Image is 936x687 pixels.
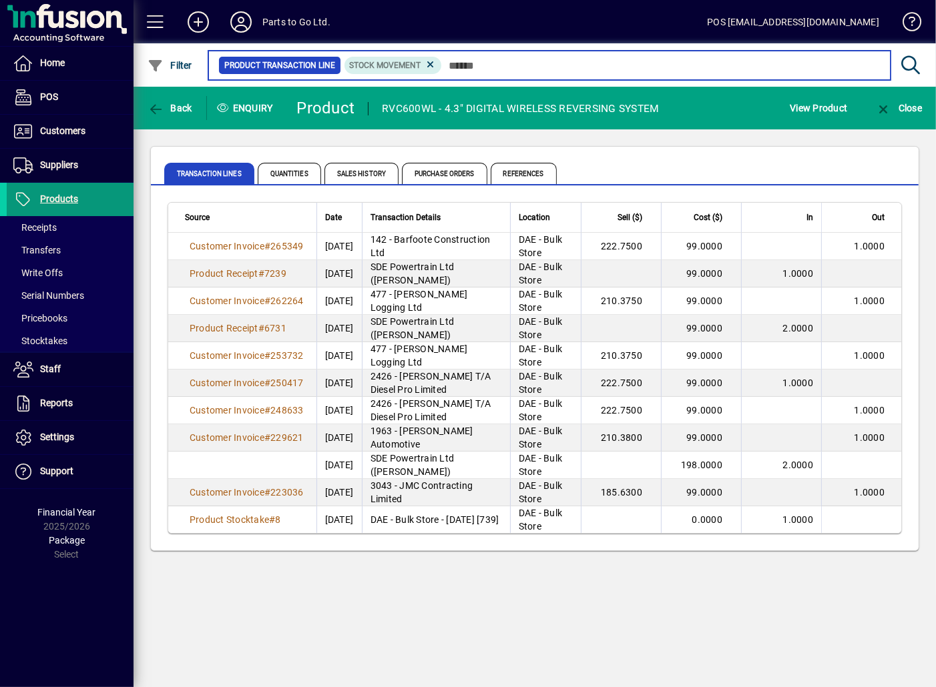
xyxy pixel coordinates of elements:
mat-chip: Product Transaction Type: Stock movement [344,57,442,74]
td: [DATE] [316,479,362,506]
a: Settings [7,421,134,454]
div: Source [185,210,308,225]
td: [DATE] [316,506,362,533]
div: Parts to Go Ltd. [262,11,330,33]
span: Financial Year [38,507,96,518]
span: DAE - Bulk Store [519,234,563,258]
span: 223036 [270,487,304,498]
div: Date [325,210,354,225]
td: 99.0000 [661,233,741,260]
span: 1.0000 [855,241,885,251]
span: Product Stocktake [190,514,269,525]
span: Customers [40,125,85,136]
div: RVC600WL - 4.3" DIGITAL WIRELESS REVERSING SYSTEM [382,98,659,119]
span: Customer Invoice [190,378,264,388]
button: Add [177,10,220,34]
td: 210.3750 [581,342,661,370]
td: 99.0000 [661,370,741,397]
span: # [264,241,270,251]
span: 2.0000 [783,323,814,333]
span: Product Receipt [190,323,258,333]
span: 250417 [270,378,304,388]
span: Serial Numbers [13,290,84,301]
a: Stocktakes [7,329,134,352]
td: 222.7500 [581,370,661,397]
a: Customer Invoice#250417 [185,376,308,390]
td: 1963 - [PERSON_NAME] Automotive [362,424,510,452]
span: DAE - Bulk Store [519,480,563,504]
span: Back [148,103,192,113]
span: Settings [40,432,74,442]
span: 248633 [270,405,304,416]
td: DAE - Bulk Store - [DATE] [739] [362,506,510,533]
span: 1.0000 [855,350,885,361]
span: DAE - Bulk Store [519,261,563,285]
span: Location [519,210,550,225]
span: Transaction Lines [164,163,254,184]
div: Product [297,97,355,119]
td: 99.0000 [661,397,741,424]
div: POS [EMAIL_ADDRESS][DOMAIN_NAME] [707,11,879,33]
span: Transfers [13,245,61,255]
span: In [806,210,813,225]
a: Customer Invoice#262264 [185,293,308,308]
span: Stocktakes [13,335,67,346]
a: Product Receipt#6731 [185,321,291,335]
td: [DATE] [316,315,362,342]
button: Profile [220,10,262,34]
span: Suppliers [40,159,78,170]
td: [DATE] [316,452,362,479]
span: # [264,487,270,498]
span: Reports [40,398,73,408]
a: Staff [7,353,134,386]
span: View Product [790,97,847,119]
button: Filter [144,53,196,77]
span: # [264,405,270,416]
span: DAE - Bulk Store [519,316,563,340]
a: Customer Invoice#223036 [185,485,308,500]
span: Products [40,193,78,204]
span: Purchase Orders [402,163,487,184]
td: SDE Powertrain Ltd ([PERSON_NAME]) [362,260,510,287]
a: Customer Invoice#253732 [185,348,308,363]
span: 1.0000 [855,487,885,498]
div: Sell ($) [590,210,654,225]
td: 142 - Barfoote Construction Ltd [362,233,510,260]
td: SDE Powertrain Ltd ([PERSON_NAME]) [362,315,510,342]
span: Receipts [13,222,57,233]
span: Sales History [324,163,399,184]
a: Customers [7,115,134,148]
a: Receipts [7,216,134,239]
a: Product Receipt#7239 [185,266,291,281]
span: 262264 [270,295,304,306]
td: [DATE] [316,370,362,397]
span: # [258,268,264,279]
a: Product Stocktake#8 [185,512,286,527]
td: [DATE] [316,260,362,287]
span: # [264,378,270,388]
td: SDE Powertrain Ltd ([PERSON_NAME]) [362,452,510,479]
span: DAE - Bulk Store [519,289,563,313]
td: [DATE] [316,342,362,370]
td: [DATE] [316,287,362,315]
span: 8 [276,514,281,525]
td: 477 - [PERSON_NAME] Logging Ltd [362,342,510,370]
div: Enquiry [207,97,287,119]
span: # [264,432,270,443]
td: [DATE] [316,233,362,260]
span: Customer Invoice [190,487,264,498]
span: 7239 [264,268,286,279]
button: Back [144,96,196,120]
span: Customer Invoice [190,241,264,251]
span: Source [185,210,210,225]
span: Stock movement [350,61,421,70]
span: Cost ($) [694,210,722,225]
span: # [264,350,270,361]
span: Support [40,466,73,476]
span: POS [40,91,58,102]
td: 99.0000 [661,260,741,287]
app-page-header-button: Back [134,96,207,120]
td: 2426 - [PERSON_NAME] T/A Diesel Pro Limited [362,397,510,424]
span: DAE - Bulk Store [519,343,563,368]
span: 1.0000 [783,378,814,388]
